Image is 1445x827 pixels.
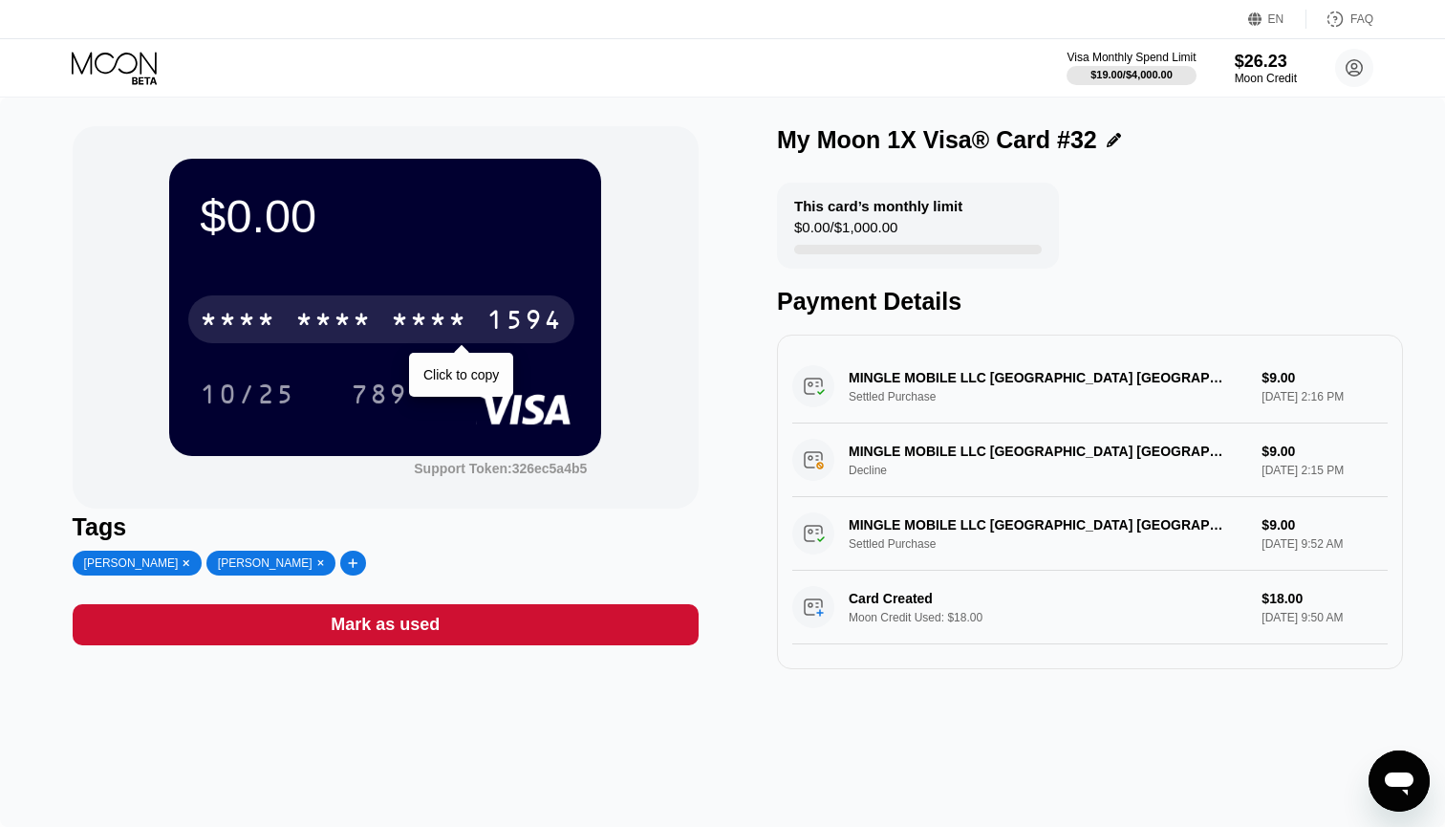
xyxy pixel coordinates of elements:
div: My Moon 1X Visa® Card #32 [777,126,1097,154]
div: $19.00 / $4,000.00 [1090,69,1173,80]
div: Click to copy [423,367,499,382]
div: Mark as used [73,604,699,645]
div: Visa Monthly Spend Limit [1067,51,1196,64]
div: $26.23Moon Credit [1235,52,1297,85]
div: 1594 [486,307,563,337]
div: $0.00 [200,189,571,243]
div: FAQ [1350,12,1373,26]
div: EN [1248,10,1306,29]
div: 10/25 [200,381,295,412]
div: 789 [336,370,422,418]
div: Moon Credit [1235,72,1297,85]
div: Mark as used [331,614,440,636]
div: This card’s monthly limit [794,198,962,214]
div: [PERSON_NAME] [218,556,313,570]
div: Visa Monthly Spend Limit$19.00/$4,000.00 [1067,51,1196,85]
div: $26.23 [1235,52,1297,72]
div: FAQ [1306,10,1373,29]
div: Support Token:326ec5a4b5 [414,461,587,476]
iframe: Button to launch messaging window [1369,751,1430,812]
div: 789 [351,381,408,412]
div: Payment Details [777,288,1403,316]
div: EN [1268,12,1284,26]
div: 10/25 [185,370,310,418]
div: [PERSON_NAME] [84,556,179,570]
div: Tags [73,513,699,541]
div: $0.00 / $1,000.00 [794,219,897,245]
div: Support Token: 326ec5a4b5 [414,461,587,476]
